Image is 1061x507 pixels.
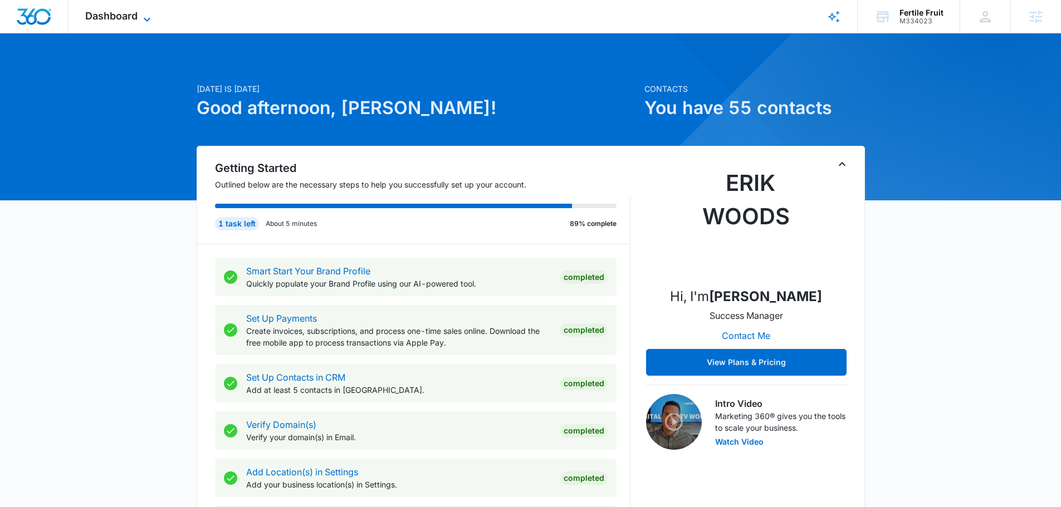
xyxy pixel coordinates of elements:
[646,394,702,450] img: Intro Video
[570,219,617,229] p: 89% complete
[560,323,608,337] div: Completed
[711,322,781,349] button: Contact Me
[246,265,370,277] a: Smart Start Your Brand Profile
[560,471,608,485] div: Completed
[215,179,630,190] p: Outlined below are the necessary steps to help you successfully set up your account.
[215,217,259,230] div: 1 task left
[644,95,865,121] h1: You have 55 contacts
[715,410,847,434] p: Marketing 360® gives you the tools to scale your business.
[899,8,943,17] div: account name
[646,349,847,376] button: View Plans & Pricing
[246,479,551,490] p: Add your business location(s) in Settings.
[899,17,943,25] div: account id
[246,431,551,443] p: Verify your domain(s) in Email.
[246,466,358,478] a: Add Location(s) in Settings
[215,160,630,176] h2: Getting Started
[266,219,317,229] p: About 5 minutes
[710,309,783,322] p: Success Manager
[85,10,138,22] span: Dashboard
[246,278,551,289] p: Quickly populate your Brand Profile using our AI-powered tool.
[246,325,551,348] p: Create invoices, subscriptions, and process one-time sales online. Download the free mobile app t...
[560,270,608,284] div: Completed
[197,95,638,121] h1: Good afternoon, [PERSON_NAME]!
[715,438,764,446] button: Watch Video
[670,287,822,307] p: Hi, I'm
[691,166,802,278] img: Erik Woods
[709,288,822,304] strong: [PERSON_NAME]
[715,397,847,410] h3: Intro Video
[246,384,551,396] p: Add at least 5 contacts in [GEOGRAPHIC_DATA].
[246,313,317,324] a: Set Up Payments
[246,419,316,430] a: Verify Domain(s)
[197,83,638,95] p: [DATE] is [DATE]
[560,377,608,390] div: Completed
[644,83,865,95] p: Contacts
[246,372,345,383] a: Set Up Contacts in CRM
[560,424,608,437] div: Completed
[835,157,849,171] button: Toggle Collapse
